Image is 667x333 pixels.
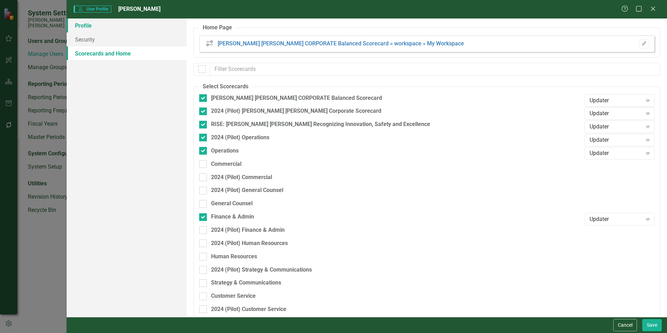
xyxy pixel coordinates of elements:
div: RISE: [PERSON_NAME] [PERSON_NAME] Recognizing Innovation, Safety and Excellence [211,120,430,128]
div: [PERSON_NAME] [PERSON_NAME] CORPORATE Balanced Scorecard [211,94,382,102]
div: Commercial [211,160,241,168]
legend: Home Page [199,24,235,32]
div: 2024 (Pilot) General Counsel [211,186,283,194]
span: [PERSON_NAME] [118,6,160,12]
div: 2024 (Pilot) Customer Service [211,305,286,313]
div: Customer Service [211,292,256,300]
button: Please Save To Continue [639,39,649,49]
div: 2024 (Pilot) [PERSON_NAME] [PERSON_NAME] Corporate Scorecard [211,107,381,115]
div: Updater [590,110,642,118]
div: Updater [590,215,642,223]
a: [PERSON_NAME] [PERSON_NAME] CORPORATE Balanced Scorecard » workspace » My Workspace [218,40,464,47]
div: General Counsel [211,200,253,208]
div: 2024 (Pilot) Human Resources [211,239,288,247]
div: Strategy & Communications [211,279,281,287]
a: Profile [67,18,187,32]
div: Human Resources [211,253,257,261]
a: Security [67,32,187,46]
div: 2024 (Pilot) Commercial [211,173,272,182]
button: Cancel [613,319,637,331]
div: Updater [590,123,642,131]
div: Operations [211,147,239,155]
div: Updater [590,136,642,144]
div: Updater [590,149,642,157]
a: Scorecards and Home [67,46,187,60]
div: Updater [590,96,642,104]
div: 2024 (Pilot) Strategy & Communications [211,266,312,274]
button: Save [642,319,662,331]
input: Filter Scorecards [210,63,660,76]
div: Finance & Admin [211,213,254,221]
span: User Profile [74,6,111,13]
legend: Select Scorecards [199,83,252,91]
div: 2024 (Pilot) Operations [211,134,269,142]
div: 2024 (Pilot) Finance & Admin [211,226,285,234]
